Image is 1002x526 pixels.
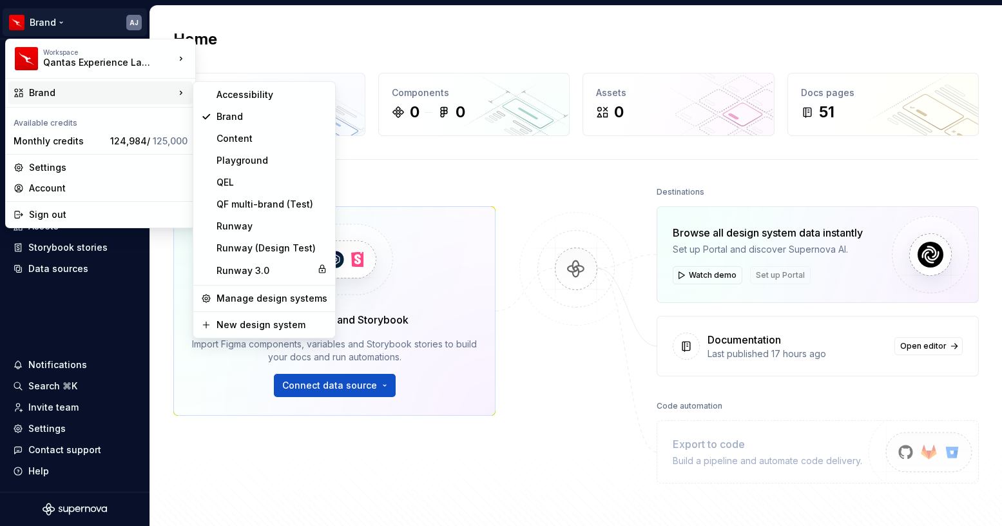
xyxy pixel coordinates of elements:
div: Runway (Design Test) [217,242,327,255]
span: 124,984 / [110,135,188,146]
img: 6b187050-a3ed-48aa-8485-808e17fcee26.png [15,47,38,70]
div: New design system [217,318,327,331]
div: Accessibility [217,88,327,101]
div: Brand [217,110,327,123]
div: Content [217,132,327,145]
div: QF multi-brand (Test) [217,198,327,211]
span: 125,000 [153,135,188,146]
div: Manage design systems [217,292,327,305]
div: Monthly credits [14,135,105,148]
div: Available credits [8,110,193,131]
div: Brand [29,86,175,99]
div: Runway 3.0 [217,264,312,277]
div: Sign out [29,208,188,221]
div: QEL [217,176,327,189]
div: Settings [29,161,188,174]
div: Account [29,182,188,195]
div: Runway [217,220,327,233]
div: Playground [217,154,327,167]
div: Workspace [43,48,175,56]
div: Qantas Experience Language [43,56,153,69]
